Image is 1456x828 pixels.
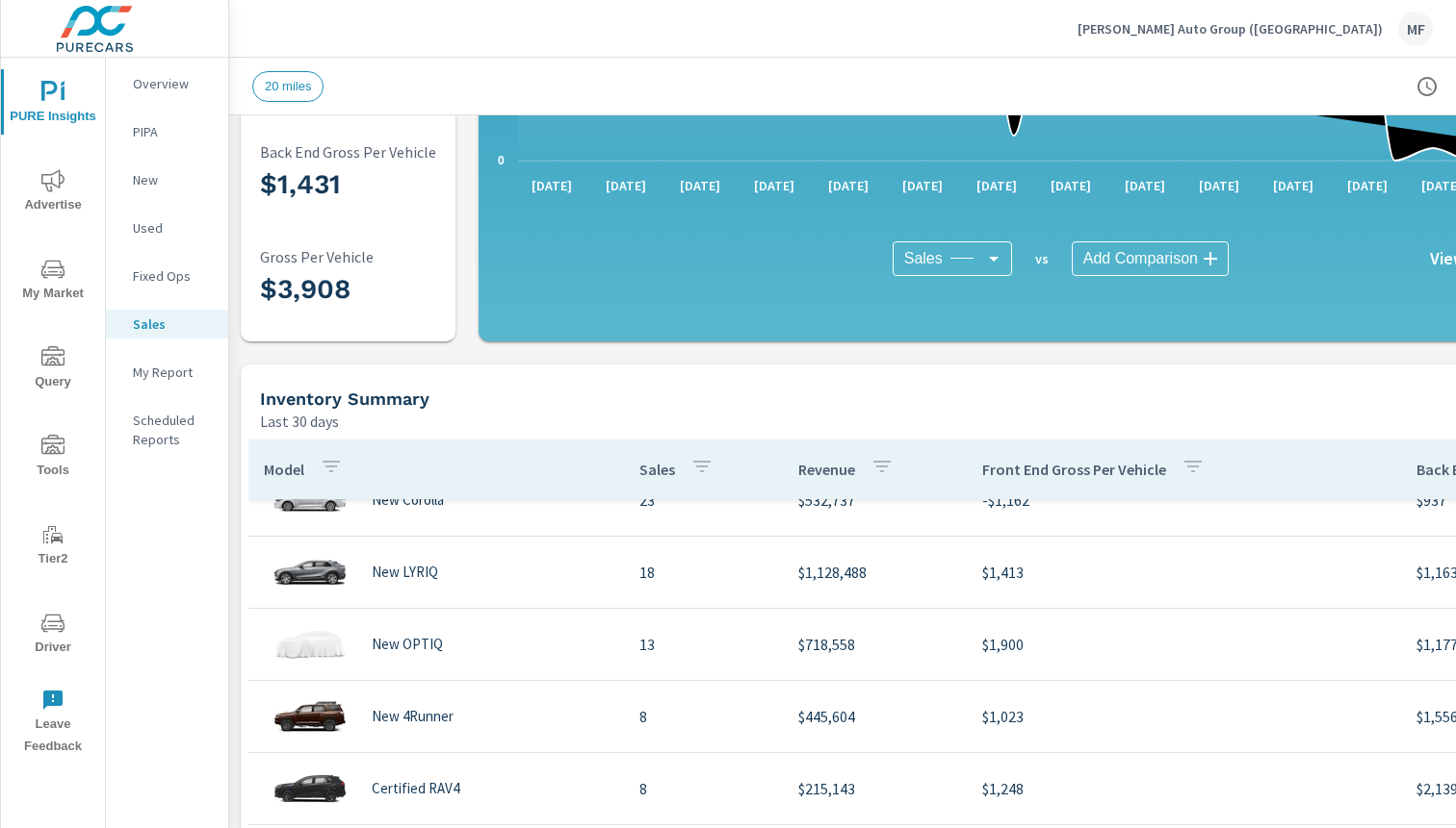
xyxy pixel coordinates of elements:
[498,154,505,167] text: 0
[133,122,213,141] p: PIPA
[1083,249,1198,268] span: Add Comparison
[106,117,228,146] div: PIPA
[982,489,1386,512] p: -$1,162
[106,310,228,339] div: Sales
[666,176,734,195] p: [DATE]
[133,314,213,334] p: Sales
[133,218,213,238] p: Used
[133,74,213,93] p: Overview
[260,143,514,161] p: Back End Gross Per Vehicle
[133,363,213,382] p: My Report
[982,633,1386,656] p: $1,900
[798,561,951,584] p: $1,128,488
[639,561,767,584] p: 18
[518,176,585,195] p: [DATE]
[982,777,1386,800] p: $1,248
[133,411,213,449] p: Scheduled Reports
[798,460,855,479] p: Revenue
[7,169,99,216] span: Advertise
[639,460,675,479] p: Sales
[7,689,99,758] span: Leave Feedback
[1072,241,1229,276] div: Add Comparison
[1012,250,1072,267] p: vs
[639,705,767,728] p: 8
[798,777,951,800] p: $215,143
[372,780,459,797] p: Certified RAV4
[264,460,304,479] p: Model
[106,262,228,290] div: Fixed Ops
[7,435,99,482] span: Tools
[253,79,323,93] span: 20 miles
[260,410,339,433] p: Last 30 days
[106,165,228,194] div: New
[7,81,99,128] span: PURE Insights
[1111,176,1179,195] p: [DATE]
[639,489,767,512] p: 23
[1185,176,1253,195] p: [DATE]
[133,170,213,189] p: New
[372,491,444,509] p: New Corolla
[106,69,228,98] div: Overview
[272,688,349,745] img: glamour
[798,489,951,512] p: $532,737
[372,636,443,653] p: New OPTIQ
[798,633,951,656] p: $718,558
[106,213,228,242] div: Used
[592,176,660,195] p: [DATE]
[1260,176,1327,195] p: [DATE]
[260,248,514,265] p: Gross Per Vehicle
[893,241,1012,276] div: Sales
[260,389,429,409] h5: Inventory Summary
[272,543,349,601] img: glamour
[272,760,349,817] img: glamour
[639,777,767,800] p: 8
[639,633,767,656] p: 13
[7,612,99,659] span: Driver
[260,168,514,201] h3: $1,431
[7,346,99,393] span: Query
[889,176,956,195] p: [DATE]
[1078,20,1383,38] p: [PERSON_NAME] Auto Group ([GEOGRAPHIC_DATA])
[272,471,349,529] img: glamour
[372,708,454,725] p: New 4Runner
[1398,12,1433,46] div: MF
[798,705,951,728] p: $445,604
[106,358,228,387] div: My Report
[982,705,1386,728] p: $1,023
[7,258,99,305] span: My Market
[272,615,349,673] img: glamour
[1,58,105,765] div: nav menu
[7,523,99,570] span: Tier2
[963,176,1030,195] p: [DATE]
[1334,176,1401,195] p: [DATE]
[133,266,213,286] p: Fixed Ops
[372,564,438,581] p: New LYRIQ
[1037,176,1105,195] p: [DATE]
[741,176,808,195] p: [DATE]
[982,460,1166,479] p: Front End Gross Per Vehicle
[904,249,943,268] span: Sales
[982,561,1386,584] p: $1,413
[815,176,882,195] p: [DATE]
[106,406,228,454] div: Scheduled Reports
[260,273,514,306] h3: $3,908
